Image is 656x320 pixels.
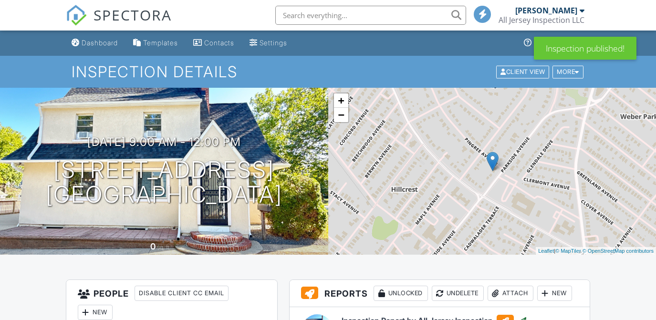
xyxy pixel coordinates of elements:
[82,39,118,47] div: Dashboard
[275,6,466,25] input: Search everything...
[72,63,584,80] h1: Inspection Details
[150,241,156,251] div: 0
[537,286,572,301] div: New
[94,5,172,25] span: SPECTORA
[157,244,170,251] span: sq. ft.
[143,39,178,47] div: Templates
[66,5,87,26] img: The Best Home Inspection Software - Spectora
[66,13,172,33] a: SPECTORA
[520,34,589,52] a: Support Center
[374,286,428,301] div: Unlocked
[488,286,533,301] div: Attach
[515,6,577,15] div: [PERSON_NAME]
[552,65,583,78] div: More
[68,34,122,52] a: Dashboard
[499,15,584,25] div: All Jersey Inspection LLC
[129,34,182,52] a: Templates
[260,39,287,47] div: Settings
[135,286,229,301] div: Disable Client CC Email
[495,68,552,75] a: Client View
[555,248,581,254] a: © MapTiler
[246,34,291,52] a: Settings
[46,157,282,208] h1: [STREET_ADDRESS] [GEOGRAPHIC_DATA]
[538,248,554,254] a: Leaflet
[334,93,348,108] a: Zoom in
[583,248,654,254] a: © OpenStreetMap contributors
[534,37,636,60] div: Inspection published!
[189,34,238,52] a: Contacts
[496,65,549,78] div: Client View
[432,286,484,301] div: Undelete
[204,39,234,47] div: Contacts
[536,247,656,255] div: |
[87,135,241,148] h3: [DATE] 9:00 am - 12:00 pm
[334,108,348,122] a: Zoom out
[78,305,113,320] div: New
[290,280,590,307] h3: Reports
